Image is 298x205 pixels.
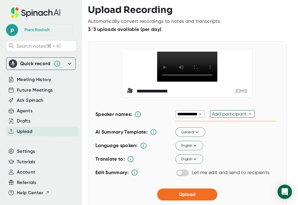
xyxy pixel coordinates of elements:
[175,154,203,164] button: English
[181,143,198,148] span: English
[95,111,132,117] b: Speaker names:
[17,158,35,165] button: Tutorials
[197,111,203,117] div: ×
[17,128,32,135] button: Upload
[157,188,217,200] button: Upload
[181,129,200,135] span: General
[249,111,253,117] div: +
[17,97,44,104] button: Ask Spinach
[17,148,35,155] button: Settings
[278,185,292,199] div: Open Intercom Messenger
[9,58,73,70] div: Quick record
[17,76,51,83] button: Meeting History
[88,26,161,32] b: 3/3 uploads available (per day)
[95,156,125,162] b: Translate to:
[20,61,51,67] div: Quick record
[17,189,50,196] button: Help Center
[175,127,205,137] button: General
[6,24,18,36] span: p
[88,18,221,24] div: Automatically convert recordings to notes and transcripts.
[17,179,36,186] button: Referrals
[235,88,247,94] div: 30 MB
[17,43,61,49] span: Search notes (⌘ + K)
[127,88,134,95] span: video
[17,107,33,114] button: Agents
[212,111,249,117] div: Add participant
[17,118,30,125] button: Drafts
[17,87,53,94] button: Future Meetings
[24,27,50,33] div: Piers Rosholt
[95,170,129,175] b: Edit Summary:
[175,141,203,150] button: English
[95,129,147,135] b: AI Summary Template:
[17,189,43,196] span: Help Center
[181,156,198,162] span: English
[17,169,35,176] button: Account
[179,191,195,197] span: Upload
[192,170,269,176] div: Let me edit and send to recipients
[95,143,138,148] b: Language spoken:
[88,5,292,15] h3: Upload Recording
